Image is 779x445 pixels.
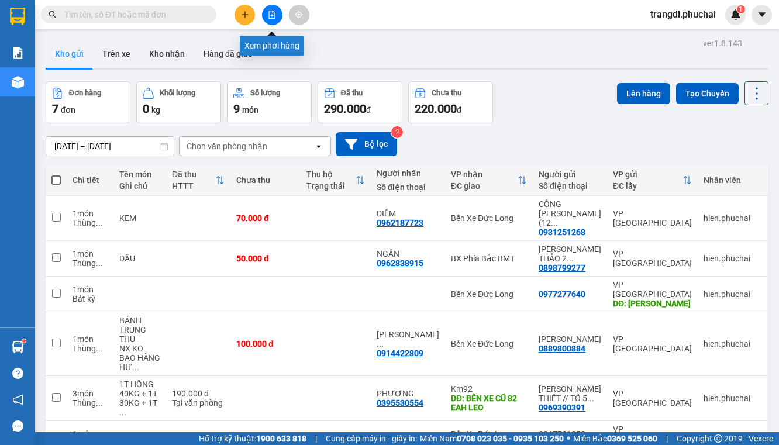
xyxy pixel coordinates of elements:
[242,105,258,115] span: món
[69,89,101,97] div: Đơn hàng
[236,339,295,349] div: 100.000 đ
[22,339,26,343] sup: 1
[341,89,363,97] div: Đã thu
[432,89,461,97] div: Chưa thu
[607,434,657,443] strong: 0369 525 060
[143,102,149,116] span: 0
[12,341,24,353] img: warehouse-icon
[539,384,601,403] div: TRẦN MINH THIẾT // TỔ 5 TRƯỜNG THỌ XUÂN TRƯỜNG
[73,389,108,398] div: 3 món
[366,105,371,115] span: đ
[457,434,564,443] strong: 0708 023 035 - 0935 103 250
[119,344,160,372] div: NX KO BAO HÀNG HƯ HỎNG
[567,254,574,263] span: ...
[451,394,527,412] div: DĐ: BẾN XE CŨ 82 EAH LEO
[539,344,585,353] div: 0889800884
[119,181,160,191] div: Ghi chú
[613,389,692,408] div: VP [GEOGRAPHIC_DATA]
[703,37,742,50] div: ver 1.8.143
[324,102,366,116] span: 290.000
[289,5,309,25] button: aim
[377,339,384,349] span: ...
[12,394,23,405] span: notification
[315,432,317,445] span: |
[539,429,601,439] div: 0847731858
[227,81,312,123] button: Số lượng9món
[306,181,356,191] div: Trạng thái
[235,5,255,25] button: plus
[420,432,564,445] span: Miền Nam
[587,394,594,403] span: ...
[539,263,585,272] div: 0898799277
[539,181,601,191] div: Số điện thoại
[160,89,195,97] div: Khối lượng
[613,209,692,227] div: VP [GEOGRAPHIC_DATA]
[64,8,202,21] input: Tìm tên, số ĐT hoặc mã đơn
[301,165,371,196] th: Toggle SortBy
[704,289,761,299] div: hien.phuchai
[377,330,439,349] div: PHAN THÁI HÒA
[451,254,527,263] div: BX Phía Bắc BMT
[93,40,140,68] button: Trên xe
[12,420,23,432] span: message
[451,339,527,349] div: Bến Xe Đức Long
[96,258,103,268] span: ...
[551,218,558,227] span: ...
[73,175,108,185] div: Chi tiết
[757,9,767,20] span: caret-down
[666,432,668,445] span: |
[314,142,323,151] svg: open
[295,11,303,19] span: aim
[567,436,570,441] span: ⚪️
[377,209,439,218] div: DIỄM
[256,434,306,443] strong: 1900 633 818
[607,165,698,196] th: Toggle SortBy
[46,40,93,68] button: Kho gửi
[539,403,585,412] div: 0969390391
[73,285,108,294] div: 1 món
[573,432,657,445] span: Miền Bắc
[539,244,601,263] div: NGUYỄN THỊ BÍCH THẢO 21 CAO THẮNG
[73,429,108,439] div: 1 món
[704,175,761,185] div: Nhân viên
[199,432,306,445] span: Hỗ trợ kỹ thuật:
[539,170,601,179] div: Người gửi
[737,5,745,13] sup: 1
[613,425,692,443] div: VP [GEOGRAPHIC_DATA]
[377,218,423,227] div: 0962187723
[336,132,397,156] button: Bộ lọc
[136,81,221,123] button: Khối lượng0kg
[151,105,160,115] span: kg
[539,334,601,344] div: QUỲNH GIANG
[250,89,280,97] div: Số lượng
[61,105,75,115] span: đơn
[613,334,692,353] div: VP [GEOGRAPHIC_DATA]
[377,258,423,268] div: 0962838915
[457,105,461,115] span: đ
[415,102,457,116] span: 220.000
[73,334,108,344] div: 1 món
[451,384,527,394] div: Km92
[704,213,761,223] div: hien.phuchai
[377,349,423,358] div: 0914422809
[119,380,160,417] div: 1T HỒNG 40KG + 1T 30KG + 1T 15 KG
[539,227,585,237] div: 0931251268
[752,5,772,25] button: caret-down
[613,170,683,179] div: VP gửi
[96,344,103,353] span: ...
[714,434,722,443] span: copyright
[12,368,23,379] span: question-circle
[704,339,761,349] div: hien.phuchai
[306,170,356,179] div: Thu hộ
[236,175,295,185] div: Chưa thu
[445,165,533,196] th: Toggle SortBy
[377,389,439,398] div: PHƯƠNG
[262,5,282,25] button: file-add
[96,398,103,408] span: ...
[187,140,267,152] div: Chọn văn phòng nhận
[613,299,692,308] div: DĐ: LÂM HÀ
[613,249,692,268] div: VP [GEOGRAPHIC_DATA]
[377,182,439,192] div: Số điện thoại
[172,170,215,179] div: Đã thu
[318,81,402,123] button: Đã thu290.000đ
